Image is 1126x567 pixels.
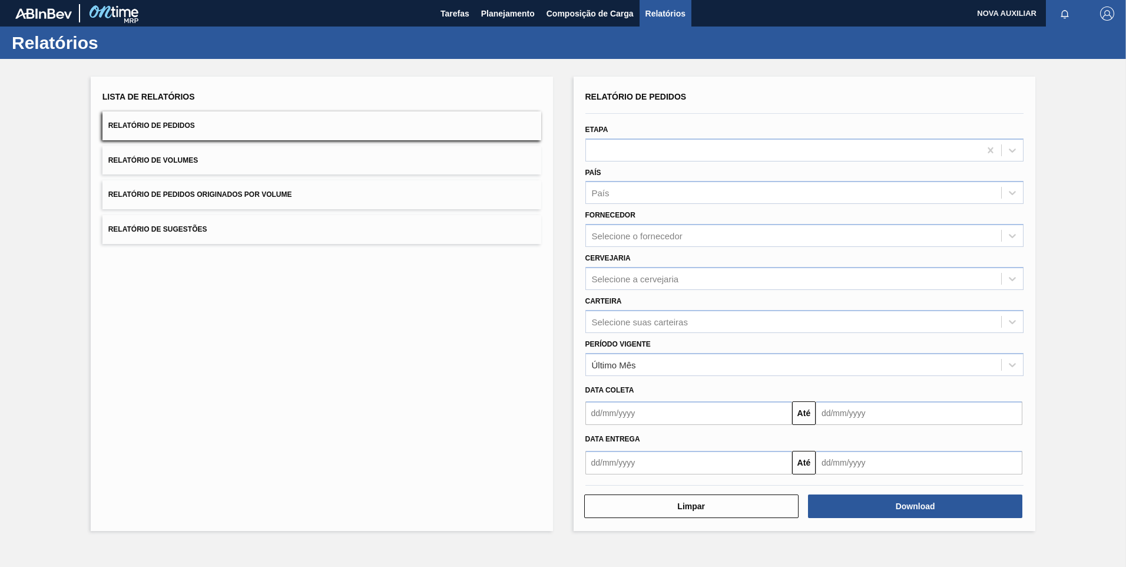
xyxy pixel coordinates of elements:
button: Relatório de Volumes [102,146,541,175]
button: Até [792,451,816,474]
label: Cervejaria [585,254,631,262]
div: Selecione suas carteiras [592,317,688,327]
span: Relatórios [645,6,685,21]
label: Período Vigente [585,340,651,348]
div: Selecione a cervejaria [592,273,679,283]
img: TNhmsLtSVTkK8tSr43FrP2fwEKptu5GPRR3wAAAABJRU5ErkJggg== [15,8,72,19]
span: Tarefas [441,6,469,21]
div: Selecione o fornecedor [592,231,683,241]
h1: Relatórios [12,36,221,50]
label: País [585,169,601,177]
span: Relatório de Pedidos Originados por Volume [108,190,292,199]
div: Último Mês [592,360,636,370]
img: Logout [1100,6,1114,21]
button: Limpar [584,495,799,518]
input: dd/mm/yyyy [816,451,1022,474]
span: Planejamento [481,6,535,21]
label: Fornecedor [585,211,635,219]
button: Download [808,495,1022,518]
span: Lista de Relatórios [102,92,195,101]
span: Relatório de Pedidos [108,121,195,130]
span: Relatório de Pedidos [585,92,687,101]
span: Data coleta [585,386,634,394]
label: Carteira [585,297,622,305]
button: Relatório de Pedidos Originados por Volume [102,180,541,209]
input: dd/mm/yyyy [816,401,1022,425]
button: Relatório de Pedidos [102,111,541,140]
span: Relatório de Volumes [108,156,198,164]
button: Relatório de Sugestões [102,215,541,244]
div: País [592,188,610,198]
span: Relatório de Sugestões [108,225,207,233]
button: Notificações [1046,5,1084,22]
span: Data Entrega [585,435,640,443]
input: dd/mm/yyyy [585,401,792,425]
input: dd/mm/yyyy [585,451,792,474]
button: Até [792,401,816,425]
span: Composição de Carga [547,6,634,21]
label: Etapa [585,126,608,134]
